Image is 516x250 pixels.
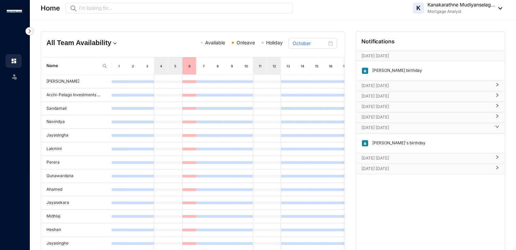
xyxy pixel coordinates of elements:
td: Gunawardana [41,169,112,183]
p: [DATE] [DATE] [361,53,486,59]
div: [DATE] [DATE] [356,112,505,123]
td: Jayasingha [41,129,112,142]
div: 17 [342,63,348,69]
div: 8 [215,63,220,69]
span: Available [205,40,225,45]
div: 2 [130,63,136,69]
p: [PERSON_NAME] birthday [369,67,422,75]
div: 7 [201,63,206,69]
p: Home [41,3,60,13]
div: 1 [116,63,122,69]
span: right [495,85,499,87]
div: 14 [300,63,305,69]
img: home.c6720e0a13eba0172344.svg [11,58,17,64]
p: Kanakarathne Mudiyanselag... [428,1,495,8]
div: [DATE] [DATE][DATE] [356,51,505,61]
div: 13 [286,63,291,69]
p: [DATE] [DATE] [361,165,491,172]
h4: All Team Availability [46,38,144,47]
td: Midhlaj [41,210,112,223]
div: 9 [229,63,235,69]
td: Navindya [41,115,112,129]
td: Sandamali [41,102,112,116]
td: [PERSON_NAME] [41,75,112,88]
div: 12 [272,63,277,69]
div: [DATE] [DATE] [356,153,505,164]
p: Mortgage Analyst [428,8,495,15]
p: [DATE] [DATE] [361,114,491,121]
div: 15 [314,63,319,69]
div: 16 [328,63,334,69]
span: Name [46,63,99,69]
div: 6 [187,63,192,69]
li: Home [5,54,22,68]
div: 5 [173,63,178,69]
div: 3 [144,63,150,69]
div: 11 [257,63,263,69]
img: birthday.63217d55a54455b51415ef6ca9a78895.svg [361,140,369,147]
td: Jayasekara [41,196,112,210]
div: 10 [243,63,249,69]
input: Select month [293,40,327,47]
span: right [495,168,499,170]
div: [DATE] [DATE] [356,164,505,174]
td: Archi-Pelago Investments ... [41,88,112,102]
img: birthday.63217d55a54455b51415ef6ca9a78895.svg [361,67,369,75]
span: right [495,127,499,129]
img: dropdown.780994ddfa97fca24b89f58b1de131fa.svg [112,40,118,47]
div: 4 [158,63,164,69]
div: [DATE] [DATE] [356,123,505,133]
span: right [495,117,499,118]
div: [DATE] [DATE] [356,81,505,91]
span: right [495,106,499,108]
img: nav-icon-right.af6afadce00d159da59955279c43614e.svg [25,27,34,35]
input: I’m looking for... [79,4,289,12]
p: [DATE] [DATE] [361,82,491,89]
p: [PERSON_NAME]'s birthday [369,140,425,147]
span: Holiday [266,40,283,45]
div: [DATE] [DATE] [356,91,505,102]
p: Notifications [361,37,395,45]
td: Heshan [41,223,112,237]
span: K [417,5,421,11]
p: [DATE] [DATE] [361,103,491,110]
td: Ahamed [41,183,112,196]
td: Perera [41,156,112,169]
p: [DATE] [DATE] [361,93,491,100]
span: Onleave [237,40,255,45]
span: right [495,158,499,159]
p: [DATE] [DATE] [361,155,491,162]
img: leave-unselected.2934df6273408c3f84d9.svg [11,73,18,80]
td: Lakmini [41,142,112,156]
div: [DATE] [DATE] [356,102,505,112]
span: right [495,96,499,97]
img: search.8ce656024d3affaeffe32e5b30621cb7.svg [102,63,107,69]
img: logo [7,10,22,13]
img: dropdown-black.8e83cc76930a90b1a4fdb6d089b7bf3a.svg [495,7,502,9]
p: [DATE] [DATE] [361,124,491,131]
